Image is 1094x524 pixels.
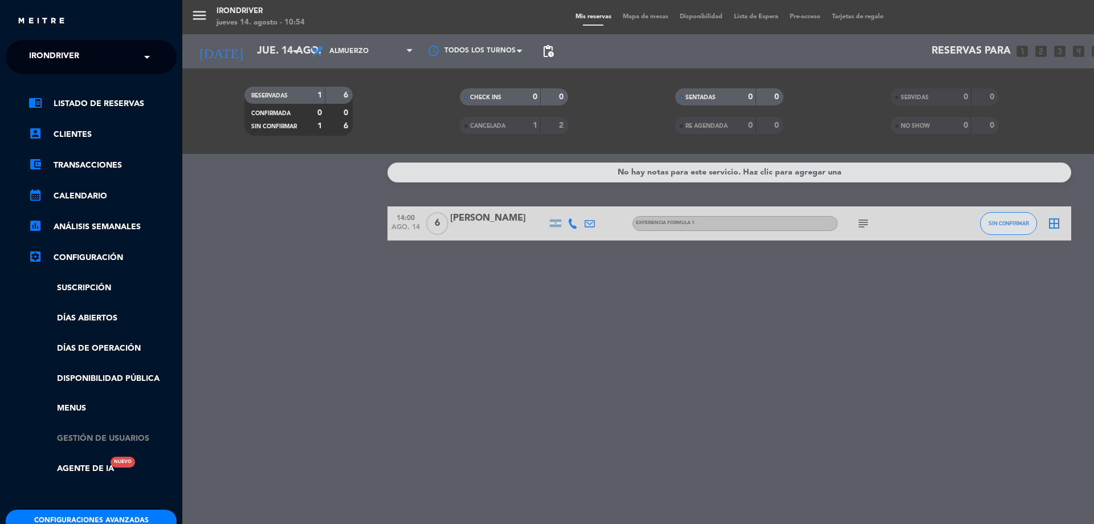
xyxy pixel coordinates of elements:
a: account_boxClientes [28,128,177,141]
i: account_balance_wallet [28,157,42,171]
i: settings_applications [28,250,42,263]
i: assessment [28,219,42,233]
a: Días abiertos [28,312,177,325]
img: MEITRE [17,17,66,26]
span: pending_actions [541,44,555,58]
i: calendar_month [28,188,42,202]
a: Días de Operación [28,342,177,355]
a: calendar_monthCalendario [28,189,177,203]
a: Agente de IANuevo [28,462,114,476]
a: assessmentANÁLISIS SEMANALES [28,220,177,234]
a: Suscripción [28,282,177,295]
a: chrome_reader_modeListado de Reservas [28,97,177,111]
a: account_balance_walletTransacciones [28,159,177,172]
a: Configuración [28,251,177,265]
div: Nuevo [111,457,135,468]
span: Irondriver [29,45,79,69]
i: account_box [28,127,42,140]
a: Menus [28,402,177,415]
i: chrome_reader_mode [28,96,42,109]
a: Disponibilidad pública [28,372,177,385]
a: Gestión de usuarios [28,432,177,445]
